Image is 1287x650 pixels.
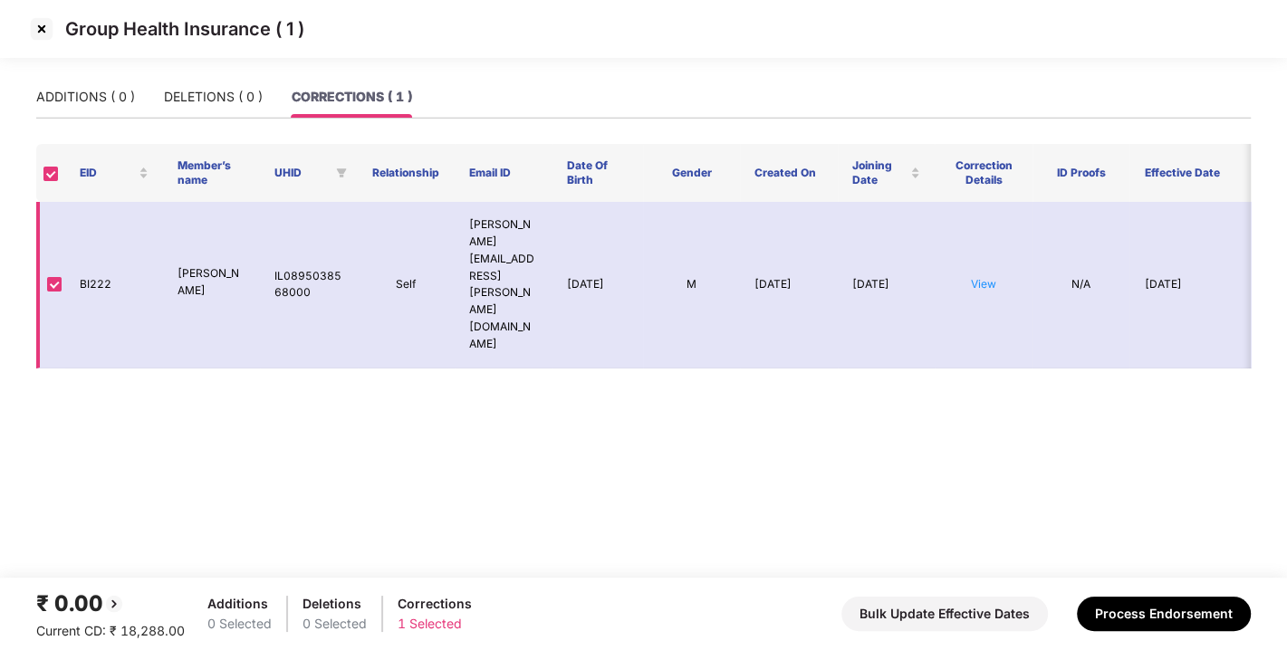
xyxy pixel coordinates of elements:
[336,167,347,178] span: filter
[1077,597,1251,631] button: Process Endorsement
[260,202,358,368] td: IL0895038568000
[838,202,936,368] td: [DATE]
[103,593,125,615] img: svg+xml;base64,PHN2ZyBpZD0iQmFjay0yMHgyMCIgeG1sbnM9Imh0dHA6Ly93d3cudzMub3JnLzIwMDAvc3ZnIiB3aWR0aD...
[207,594,272,614] div: Additions
[455,144,552,202] th: Email ID
[65,18,304,40] p: Group Health Insurance ( 1 )
[838,144,936,202] th: Joining Date
[358,144,456,202] th: Relationship
[274,166,329,180] span: UHID
[358,202,456,368] td: Self
[852,158,908,187] span: Joining Date
[163,144,261,202] th: Member’s name
[65,144,163,202] th: EID
[36,587,185,621] div: ₹ 0.00
[332,162,351,184] span: filter
[36,623,185,638] span: Current CD: ₹ 18,288.00
[740,144,838,202] th: Created On
[552,144,643,202] th: Date Of Birth
[1144,166,1255,180] span: Effective Date
[27,14,56,43] img: svg+xml;base64,PHN2ZyBpZD0iQ3Jvc3MtMzJ4MzIiIHhtbG5zPSJodHRwOi8vd3d3LnczLm9yZy8yMDAwL3N2ZyIgd2lkdG...
[292,87,412,107] div: CORRECTIONS ( 1 )
[841,597,1048,631] button: Bulk Update Effective Dates
[552,202,643,368] td: [DATE]
[398,614,472,634] div: 1 Selected
[935,144,1032,202] th: Correction Details
[178,265,246,300] p: [PERSON_NAME]
[303,594,367,614] div: Deletions
[164,87,263,107] div: DELETIONS ( 0 )
[36,87,135,107] div: ADDITIONS ( 0 )
[1032,202,1130,368] td: N/A
[398,594,472,614] div: Corrections
[1032,144,1130,202] th: ID Proofs
[455,202,552,368] td: [PERSON_NAME][EMAIL_ADDRESS][PERSON_NAME][DOMAIN_NAME]
[80,166,135,180] span: EID
[303,614,367,634] div: 0 Selected
[1129,202,1283,368] td: [DATE]
[207,614,272,634] div: 0 Selected
[65,202,163,368] td: BI222
[1129,144,1283,202] th: Effective Date
[740,202,838,368] td: [DATE]
[643,144,741,202] th: Gender
[643,202,741,368] td: M
[971,277,996,291] a: View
